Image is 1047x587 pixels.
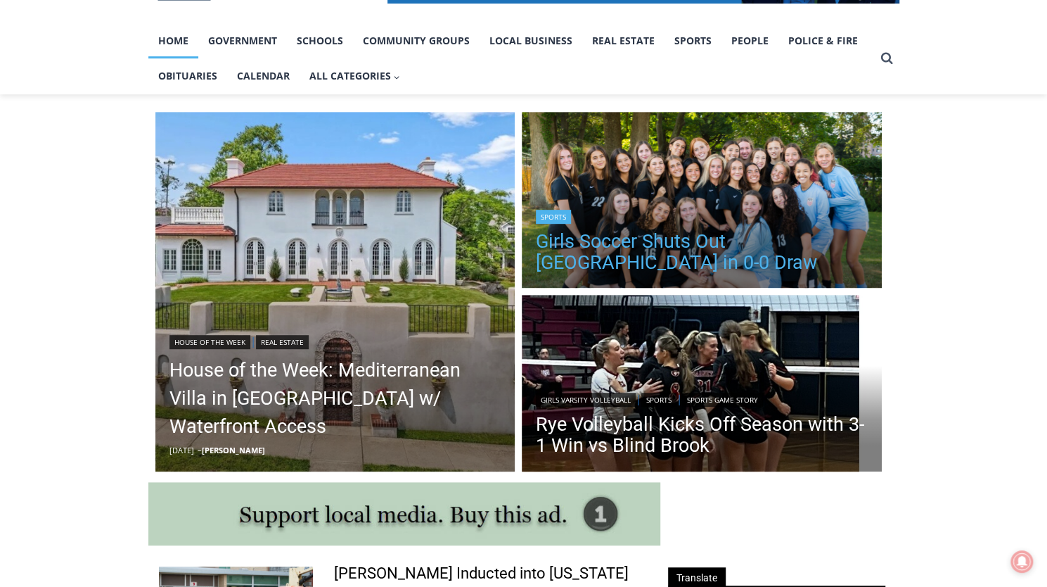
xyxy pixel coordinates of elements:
a: Schools [287,23,353,58]
a: Government [198,23,287,58]
a: Rye Volleyball Kicks Off Season with 3-1 Win vs Blind Brook [536,414,868,456]
span: – [198,445,202,455]
div: "[PERSON_NAME] and I covered the [DATE] Parade, which was a really eye opening experience as I ha... [355,1,664,137]
span: Intern @ [DOMAIN_NAME] [368,140,652,172]
button: View Search Form [874,46,899,71]
span: Open Tues. - Sun. [PHONE_NUMBER] [4,145,138,198]
a: Read More Girls Soccer Shuts Out Eastchester in 0-0 Draw [522,112,882,292]
a: Community Groups [353,23,480,58]
div: | | [536,390,868,407]
a: House of the Week: Mediterranean Villa in [GEOGRAPHIC_DATA] w/ Waterfront Access [169,356,501,441]
span: Translate [668,567,726,586]
img: support local media, buy this ad [148,482,660,545]
a: Sports [664,23,721,58]
a: Real Estate [256,335,309,349]
a: Sports [536,210,571,224]
a: Sports Game Story [682,393,763,407]
a: Girls Soccer Shuts Out [GEOGRAPHIC_DATA] in 0-0 Draw [536,231,868,273]
img: (PHOTO: The Rye Volleyball team huddles during the first set against Harrison on Thursday, Octobe... [522,295,882,475]
a: Real Estate [582,23,664,58]
a: Read More House of the Week: Mediterranean Villa in Mamaroneck w/ Waterfront Access [155,112,515,472]
div: "the precise, almost orchestrated movements of cutting and assembling sushi and [PERSON_NAME] mak... [145,88,207,168]
a: Obituaries [148,58,227,94]
img: (PHOTO: The Rye Girls Soccer team after their 0-0 draw vs. Eastchester on September 9, 2025. Cont... [522,112,882,292]
div: | [169,332,501,349]
a: Sports [641,393,676,407]
a: Open Tues. - Sun. [PHONE_NUMBER] [1,141,141,175]
a: Girls Varsity Volleyball [536,393,636,407]
a: Home [148,23,198,58]
a: Calendar [227,58,300,94]
time: [DATE] [169,445,194,455]
a: Local Business [480,23,582,58]
a: People [721,23,778,58]
a: Intern @ [DOMAIN_NAME] [338,137,681,175]
a: [PERSON_NAME] [202,445,265,455]
img: 514 Alda Road, Mamaroneck [155,112,515,472]
a: House of the Week [169,335,250,349]
nav: Primary Navigation [148,23,874,94]
a: Read More Rye Volleyball Kicks Off Season with 3-1 Win vs Blind Brook [522,295,882,475]
button: Child menu of All Categories [300,58,411,94]
a: Police & Fire [778,23,868,58]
